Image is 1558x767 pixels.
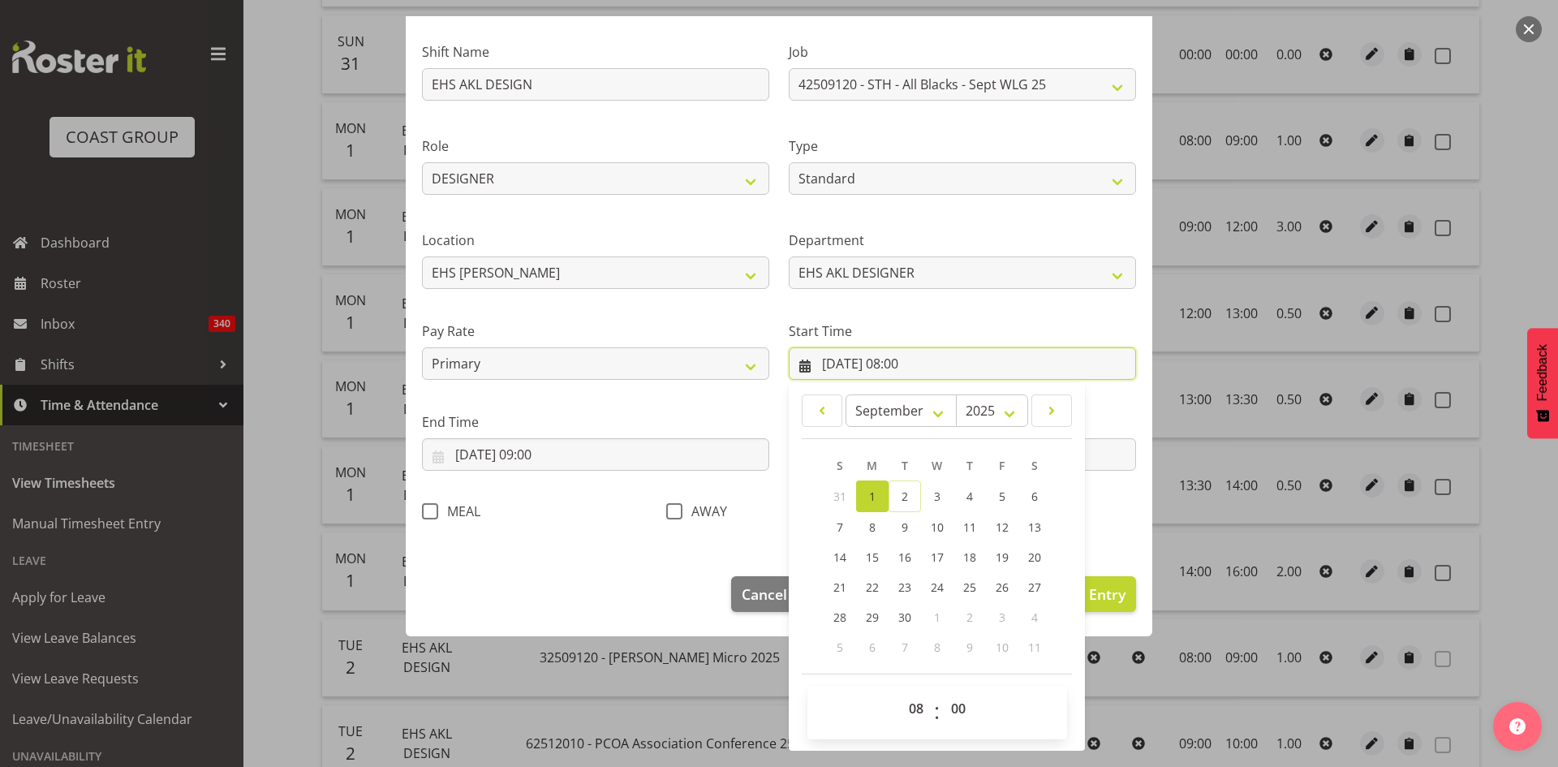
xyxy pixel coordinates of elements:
[902,519,908,535] span: 9
[921,542,953,572] a: 17
[866,610,879,625] span: 29
[996,519,1009,535] span: 12
[999,610,1005,625] span: 3
[889,512,921,542] a: 9
[931,519,944,535] span: 10
[931,580,944,595] span: 24
[833,610,846,625] span: 28
[986,542,1018,572] a: 19
[1509,718,1526,735] img: help-xxl-2.png
[966,458,973,473] span: T
[869,519,876,535] span: 8
[422,438,769,471] input: Click to select...
[1018,480,1051,512] a: 6
[1031,610,1038,625] span: 4
[999,489,1005,504] span: 5
[866,580,879,595] span: 22
[422,42,769,62] label: Shift Name
[889,542,921,572] a: 16
[867,458,877,473] span: M
[789,347,1136,380] input: Click to select...
[682,503,727,519] span: AWAY
[1031,458,1038,473] span: S
[932,458,942,473] span: W
[953,542,986,572] a: 18
[856,572,889,602] a: 22
[898,610,911,625] span: 30
[1031,489,1038,504] span: 6
[1018,572,1051,602] a: 27
[966,610,973,625] span: 2
[966,489,973,504] span: 4
[837,640,843,655] span: 5
[902,640,908,655] span: 7
[953,512,986,542] a: 11
[422,321,769,341] label: Pay Rate
[856,542,889,572] a: 15
[889,572,921,602] a: 23
[837,458,843,473] span: S
[953,572,986,602] a: 25
[1018,512,1051,542] a: 13
[986,512,1018,542] a: 12
[1028,580,1041,595] span: 27
[869,640,876,655] span: 6
[966,640,973,655] span: 9
[789,136,1136,156] label: Type
[953,480,986,512] a: 4
[837,519,843,535] span: 7
[422,231,769,250] label: Location
[1028,640,1041,655] span: 11
[963,580,976,595] span: 25
[921,572,953,602] a: 24
[996,580,1009,595] span: 26
[1535,344,1550,401] span: Feedback
[856,512,889,542] a: 8
[963,549,976,565] span: 18
[866,549,879,565] span: 15
[1018,542,1051,572] a: 20
[986,480,1018,512] a: 5
[824,512,856,542] a: 7
[999,458,1005,473] span: F
[742,584,787,605] span: Cancel
[963,519,976,535] span: 11
[438,503,480,519] span: MEAL
[824,572,856,602] a: 21
[986,572,1018,602] a: 26
[422,412,769,432] label: End Time
[934,640,940,655] span: 8
[996,640,1009,655] span: 10
[869,489,876,504] span: 1
[996,549,1009,565] span: 19
[422,136,769,156] label: Role
[921,512,953,542] a: 10
[824,602,856,632] a: 28
[731,576,798,612] button: Cancel
[889,602,921,632] a: 30
[934,692,940,733] span: :
[833,549,846,565] span: 14
[1028,519,1041,535] span: 13
[898,580,911,595] span: 23
[856,480,889,512] a: 1
[902,489,908,504] span: 2
[889,480,921,512] a: 2
[1028,549,1041,565] span: 20
[921,480,953,512] a: 3
[789,42,1136,62] label: Job
[833,580,846,595] span: 21
[824,542,856,572] a: 14
[1527,328,1558,438] button: Feedback - Show survey
[856,602,889,632] a: 29
[931,549,944,565] span: 17
[898,549,911,565] span: 16
[422,68,769,101] input: Shift Name
[833,489,846,504] span: 31
[934,610,940,625] span: 1
[1035,584,1125,604] span: Update Entry
[902,458,908,473] span: T
[789,231,1136,250] label: Department
[934,489,940,504] span: 3
[789,321,1136,341] label: Start Time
